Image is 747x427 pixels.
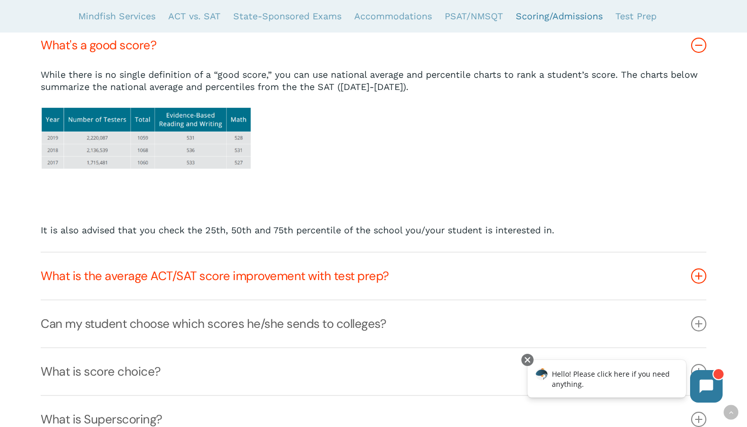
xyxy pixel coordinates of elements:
p: It is also advised that you check the 25th, 50th and 75th percentile of the school you/your stude... [41,224,706,236]
p: While there is no single definition of a “good score,” you can use national average and percentil... [41,69,706,107]
a: Can my student choose which scores he/she sends to colleges? [41,300,706,347]
a: What's a good score? [41,22,706,69]
img: SATACTChart [41,107,253,170]
iframe: Chatbot [517,352,733,413]
a: What is score choice? [41,348,706,395]
a: What is the average ACT/SAT score improvement with test prep? [41,253,706,299]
